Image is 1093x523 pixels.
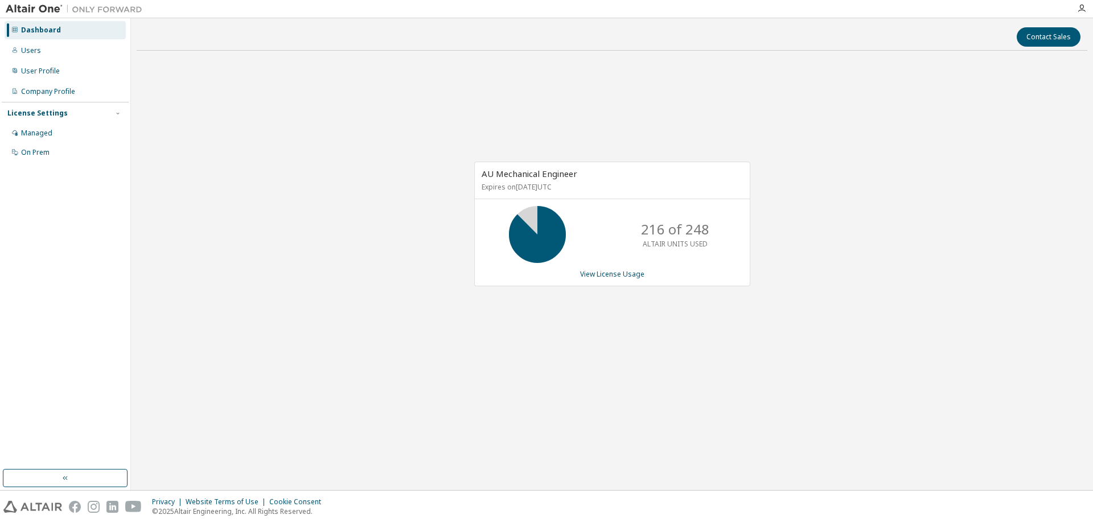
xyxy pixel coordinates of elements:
img: facebook.svg [69,501,81,513]
div: On Prem [21,148,50,157]
div: Website Terms of Use [186,497,269,506]
div: License Settings [7,109,68,118]
p: ALTAIR UNITS USED [643,239,708,249]
div: Managed [21,129,52,138]
a: View License Usage [580,269,644,279]
img: altair_logo.svg [3,501,62,513]
p: Expires on [DATE] UTC [482,182,740,192]
img: youtube.svg [125,501,142,513]
div: Dashboard [21,26,61,35]
p: 216 of 248 [641,220,709,239]
button: Contact Sales [1017,27,1080,47]
div: Users [21,46,41,55]
img: linkedin.svg [106,501,118,513]
p: © 2025 Altair Engineering, Inc. All Rights Reserved. [152,506,328,516]
div: Cookie Consent [269,497,328,506]
div: Company Profile [21,87,75,96]
img: Altair One [6,3,148,15]
div: Privacy [152,497,186,506]
span: AU Mechanical Engineer [482,168,577,179]
div: User Profile [21,67,60,76]
img: instagram.svg [88,501,100,513]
